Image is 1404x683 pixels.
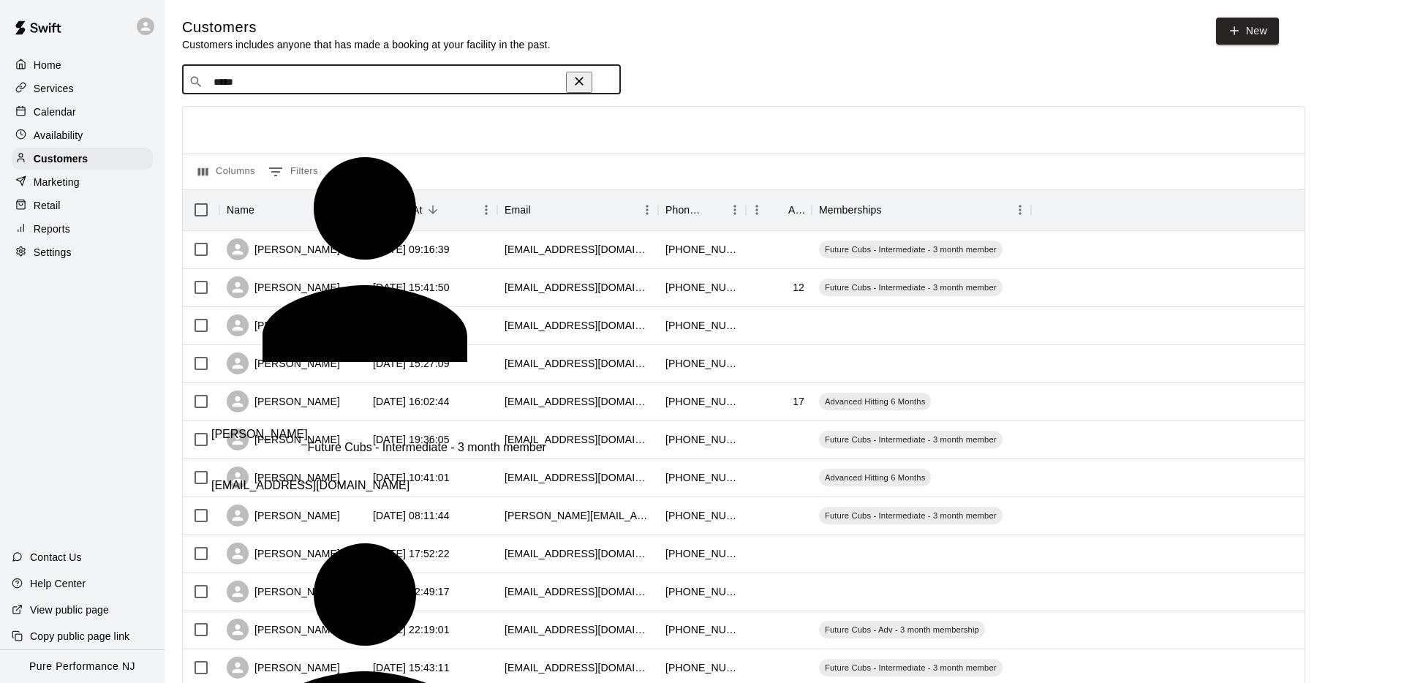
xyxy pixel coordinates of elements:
button: Menu [1009,199,1031,221]
p: Future Cubs - Intermediate - 3 month member [308,441,546,454]
h5: Customers [182,18,551,37]
span: Future Cubs - Adv - 3 month membership [819,624,985,635]
a: Home [12,54,153,76]
p: Availability [34,128,83,143]
button: Sort [703,200,724,220]
p: Customers includes anyone that has made a booking at your facility in the past. [182,37,551,52]
p: View public page [30,603,109,617]
div: +19735258120 [665,242,739,257]
div: +19739759514 [665,394,739,409]
div: Melissa Bence [211,106,621,416]
span: Future Cubs - Intermediate - 3 month member [819,244,1003,255]
div: Future Cubs - Intermediate - 3 month member [819,241,1003,258]
a: Calendar [12,101,153,123]
div: Memberships [812,189,1031,230]
button: Menu [636,199,658,221]
div: Future Cubs - Intermediate - 3 month member [819,431,1003,448]
div: +19733094198 [665,280,739,295]
p: [PERSON_NAME] [211,428,308,467]
div: +12018411013 [665,432,739,447]
div: Future Cubs - Adv - 3 month membership [819,621,985,638]
p: Contact Us [30,550,82,565]
a: Services [12,78,153,99]
button: Clear [566,72,592,93]
div: +18622079087 [665,356,739,371]
div: Email [497,189,658,230]
div: Search customers by name or email [182,65,621,94]
a: Settings [12,241,153,263]
div: 17 [793,394,804,409]
p: Settings [34,245,72,260]
div: Phone Number [665,189,703,230]
button: Menu [746,199,768,221]
span: Future Cubs - Intermediate - 3 month member [819,662,1003,673]
div: Advanced Hitting 6 Months [819,393,931,410]
div: +19732242418 [665,318,739,333]
p: Customers [34,151,88,166]
div: Age [746,189,812,230]
a: Availability [12,124,153,146]
div: Future Cubs - Intermediate - 3 month member [819,659,1003,676]
a: New [1216,18,1279,45]
div: Future Cubs - Intermediate - 3 month member [819,279,1003,296]
p: Copy public page link [30,629,129,644]
p: Reports [34,222,70,236]
div: +19738640727 [665,660,739,675]
span: Future Cubs - Intermediate - 3 month member [819,510,1003,521]
span: [EMAIL_ADDRESS][DOMAIN_NAME] [211,479,409,491]
button: Sort [768,200,788,220]
p: Services [34,81,74,96]
button: Sort [882,200,902,220]
p: Help Center [30,576,86,591]
div: +19736103382 [665,622,739,637]
p: Retail [34,198,61,213]
a: Marketing [12,171,153,193]
div: Advanced Hitting 6 Months [819,469,931,486]
div: Future Cubs - Intermediate - 3 month member [819,507,1003,524]
span: Advanced Hitting 6 Months [819,472,931,483]
div: +12012209736 [665,546,739,561]
div: Memberships [819,189,882,230]
div: +18624854357 [665,470,739,485]
div: +12019788544 [665,584,739,599]
a: Reports [12,218,153,240]
p: Marketing [34,175,80,189]
div: Phone Number [658,189,746,230]
span: Advanced Hitting 6 Months [819,396,931,407]
a: Retail [12,195,153,216]
a: Customers [12,148,153,170]
p: Home [34,58,61,72]
p: Pure Performance NJ [29,659,135,674]
div: Age [788,189,804,230]
p: Calendar [34,105,76,119]
div: +17324399769 [665,508,739,523]
button: Menu [724,199,746,221]
span: Future Cubs - Intermediate - 3 month member [819,282,1003,293]
span: Future Cubs - Intermediate - 3 month member [819,434,1003,445]
div: 12 [793,280,804,295]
